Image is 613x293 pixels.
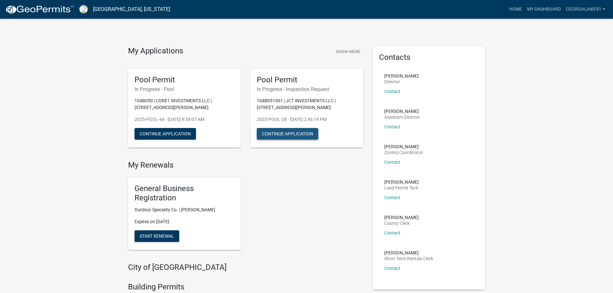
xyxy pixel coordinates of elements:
p: County Clerk [384,221,419,225]
h5: Pool Permit [257,75,357,85]
h5: Pool Permit [135,75,234,85]
a: Contact [384,89,400,94]
a: [GEOGRAPHIC_DATA], [US_STATE] [93,4,170,15]
h6: In Progress - Pool [135,86,234,92]
h4: City of [GEOGRAPHIC_DATA] [128,263,363,272]
img: Putnam County, Georgia [79,5,88,14]
p: Director [384,79,419,84]
a: Contact [384,266,400,271]
p: [PERSON_NAME] [384,251,433,255]
h5: General Business Registration [135,184,234,203]
p: 2025-POOL-44 - [DATE] 9:34:07 AM [135,116,234,123]
p: [PERSON_NAME] [384,74,419,78]
p: [PERSON_NAME] [384,180,419,184]
p: [PERSON_NAME] [384,215,419,220]
p: 104B050 | CORE1 INVESTMENTS LLC | [STREET_ADDRESS][PERSON_NAME] [135,97,234,111]
p: Zoning Coordinator [384,150,423,155]
button: Start Renewal [135,230,179,242]
a: Contact [384,160,400,165]
h4: Building Permits [128,282,363,292]
a: Home [506,3,525,15]
h4: My Renewals [128,160,363,170]
h4: My Applications [128,46,183,56]
button: Show More [333,46,363,57]
p: Expires on [DATE] [135,218,234,225]
h5: Contacts [379,53,479,62]
a: My Dashboard [525,3,563,15]
a: Contact [384,195,400,200]
span: Start Renewal [140,233,174,238]
p: Lead Permit Tech [384,186,419,190]
p: 104B051001 | JCT INVESTMENTS LLC | [STREET_ADDRESS][PERSON_NAME] [257,97,357,111]
wm-registration-list-section: My Renewals [128,160,363,255]
a: Contact [384,124,400,129]
a: Contact [384,230,400,235]
button: Continue Application [257,128,318,140]
p: Assistant Director [384,115,420,119]
button: Continue Application [135,128,196,140]
p: Outdoor Specialty Co. | [PERSON_NAME] [135,206,234,213]
p: 2025-POOL-28 - [DATE] 2:46:19 PM [257,116,357,123]
h6: In Progress - Inspection Request [257,86,357,92]
p: Short Term Rentals Clerk [384,256,433,261]
p: [PERSON_NAME] [384,144,423,149]
a: georgiajake91 [563,3,608,15]
p: [PERSON_NAME] [384,109,420,114]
